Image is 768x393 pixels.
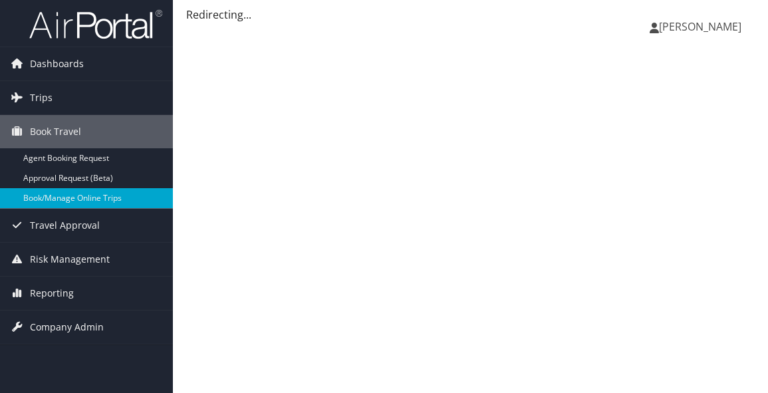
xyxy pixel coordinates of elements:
[30,115,81,148] span: Book Travel
[186,7,755,23] div: Redirecting...
[29,9,162,40] img: airportal-logo.png
[30,81,53,114] span: Trips
[30,311,104,344] span: Company Admin
[30,243,110,276] span: Risk Management
[30,277,74,310] span: Reporting
[650,7,755,47] a: [PERSON_NAME]
[30,47,84,80] span: Dashboards
[659,19,741,34] span: [PERSON_NAME]
[30,209,100,242] span: Travel Approval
